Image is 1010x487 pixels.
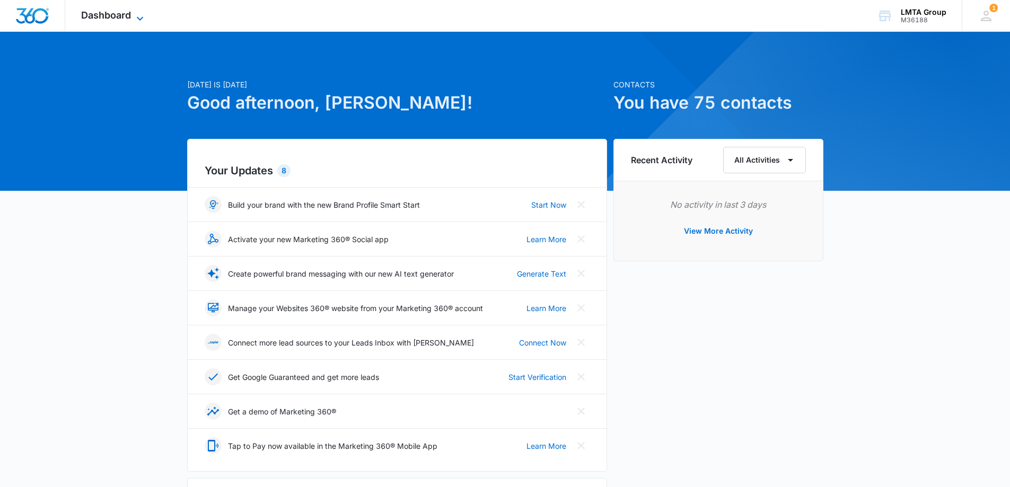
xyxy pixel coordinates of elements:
div: account name [901,8,946,16]
div: 8 [277,164,291,177]
h6: Recent Activity [631,154,692,166]
a: Start Now [531,199,566,210]
p: Create powerful brand messaging with our new AI text generator [228,268,454,279]
p: Get a demo of Marketing 360® [228,406,336,417]
h2: Your Updates [205,163,590,179]
div: notifications count [989,4,998,12]
button: Close [573,437,590,454]
button: Close [573,299,590,316]
p: No activity in last 3 days [631,198,806,211]
p: Tap to Pay now available in the Marketing 360® Mobile App [228,440,437,451]
button: View More Activity [673,218,763,244]
a: Learn More [526,234,566,245]
button: Close [573,368,590,385]
a: Learn More [526,303,566,314]
div: account id [901,16,946,24]
button: All Activities [723,147,806,173]
p: Connect more lead sources to your Leads Inbox with [PERSON_NAME] [228,337,474,348]
p: Get Google Guaranteed and get more leads [228,371,379,383]
button: Close [573,403,590,420]
p: [DATE] is [DATE] [187,79,607,90]
button: Close [573,265,590,282]
a: Connect Now [519,337,566,348]
span: Dashboard [81,10,131,21]
p: Contacts [613,79,823,90]
a: Learn More [526,440,566,451]
p: Manage your Websites 360® website from your Marketing 360® account [228,303,483,314]
h1: Good afternoon, [PERSON_NAME]! [187,90,607,116]
button: Close [573,196,590,213]
p: Build your brand with the new Brand Profile Smart Start [228,199,420,210]
button: Close [573,334,590,351]
a: Start Verification [508,371,566,383]
span: 1 [989,4,998,12]
h1: You have 75 contacts [613,90,823,116]
a: Generate Text [517,268,566,279]
p: Activate your new Marketing 360® Social app [228,234,389,245]
button: Close [573,231,590,247]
